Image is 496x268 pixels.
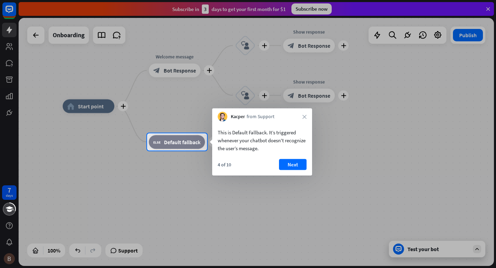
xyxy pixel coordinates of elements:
[153,138,161,145] i: block_fallback
[218,162,231,168] div: 4 of 10
[279,159,307,170] button: Next
[164,138,200,145] span: Default fallback
[247,113,275,120] span: from Support
[231,113,245,120] span: Kacper
[218,128,307,152] div: This is Default Fallback. It’s triggered whenever your chatbot doesn't recognize the user’s message.
[302,115,307,119] i: close
[6,3,26,23] button: Open LiveChat chat widget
